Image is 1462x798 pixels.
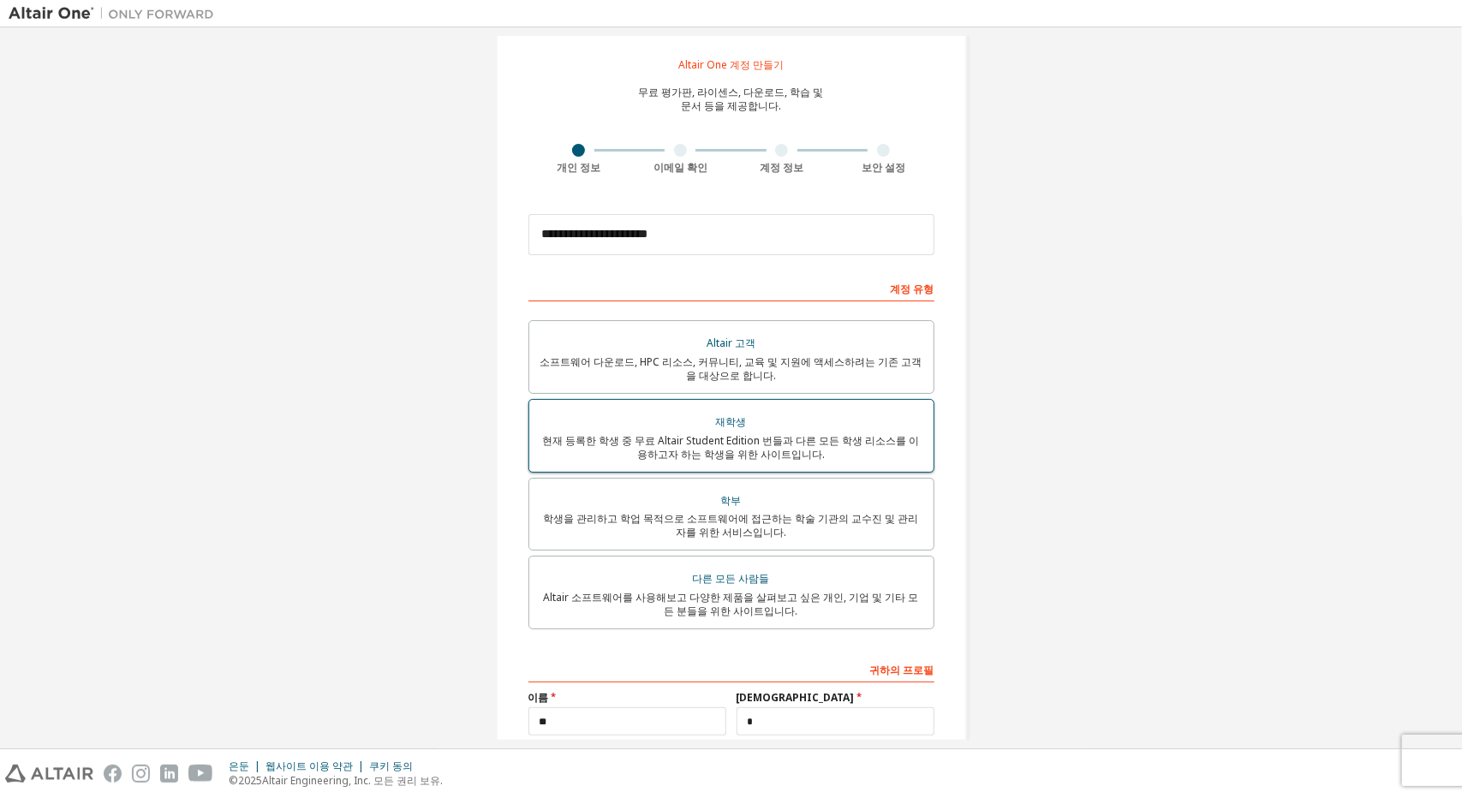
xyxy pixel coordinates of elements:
font: 쿠키 동의 [369,759,413,773]
font: 소프트웨어 다운로드, HPC 리소스, 커뮤니티, 교육 및 지원에 액세스하려는 기존 고객을 대상으로 합니다. [540,354,922,383]
font: 현재 등록한 학생 중 무료 Altair Student Edition 번들과 다른 모든 학생 리소스를 이용하고자 하는 학생을 위한 사이트입니다. [543,433,920,462]
font: Altair 소프트웨어를 사용해보고 다양한 제품을 살펴보고 싶은 개인, 기업 및 기타 모든 분들을 위한 사이트입니다. [544,590,919,618]
font: 웹사이트 이용 약관 [266,759,353,773]
img: instagram.svg [132,765,150,783]
font: 계정 정보 [760,160,803,175]
font: 귀하의 프로필 [870,663,934,677]
font: 계정 유형 [891,282,934,296]
img: altair_logo.svg [5,765,93,783]
img: linkedin.svg [160,765,178,783]
font: 은둔 [229,759,249,773]
font: 2025 [238,773,262,788]
font: 개인 정보 [557,160,600,175]
font: Altair One 계정 만들기 [678,57,784,72]
font: 보안 설정 [862,160,905,175]
img: youtube.svg [188,765,213,783]
font: Altair Engineering, Inc. 모든 권리 보유. [262,773,443,788]
font: 재학생 [716,414,747,429]
font: 학생을 관리하고 학업 목적으로 소프트웨어에 접근하는 학술 기관의 교수진 및 관리자를 위한 서비스입니다. [544,511,919,539]
font: 이메일 확인 [653,160,707,175]
font: Altair 고객 [707,336,755,350]
font: © [229,773,238,788]
font: 학부 [721,493,742,508]
font: [DEMOGRAPHIC_DATA] [737,690,855,705]
img: facebook.svg [104,765,122,783]
font: 무료 평가판, 라이센스, 다운로드, 학습 및 [639,85,824,99]
font: 다른 모든 사람들 [693,571,770,586]
font: 문서 등을 제공합니다. [681,98,781,113]
font: 이름 [528,690,549,705]
img: 알타이르 원 [9,5,223,22]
